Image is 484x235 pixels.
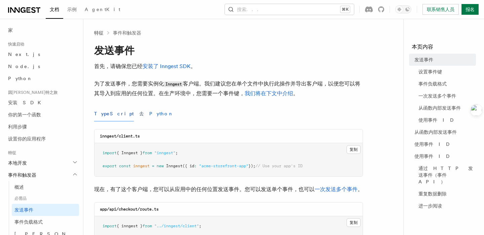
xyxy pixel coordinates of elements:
[8,112,41,117] font: 你的第一个函数
[418,81,447,86] font: 事件负载格式
[119,164,131,168] span: const
[412,150,476,162] a: 使用事件 ID
[117,151,143,155] span: { Inngest }
[8,76,33,81] font: Python
[14,196,27,201] font: 必需品
[46,2,63,19] a: 文档
[194,164,197,168] span: :
[8,151,16,155] font: 特征
[414,57,433,62] font: 发送事件
[414,129,457,135] font: 从函数内部发送事件
[154,151,175,155] span: "inngest"
[418,69,442,74] font: 设置事件键
[347,218,361,227] button: 复制
[8,136,46,141] font: 设置你的应用程序
[103,151,117,155] span: import
[248,164,255,168] span: });
[8,27,13,33] font: 家
[416,102,476,114] a: 从函数内部发送事件
[418,166,473,184] font: 通过 HTTP 发送事件（事件 API）
[358,186,363,192] font: 。
[94,63,143,69] font: 首先，请确保您已经
[418,203,442,209] font: 进一步阅读
[8,124,27,129] font: 利用步骤
[50,7,59,12] font: 文档
[427,7,454,12] font: 联系销售人员
[225,4,354,15] button: 搜索...⌘K
[152,164,154,168] span: =
[5,48,79,60] a: Next.js
[5,121,79,133] a: 利用步骤
[85,7,120,12] font: AgentKit
[12,204,79,216] a: 发送事件
[157,164,164,168] span: new
[100,134,140,138] code: inngest/client.ts
[466,7,475,12] font: 报名
[347,145,361,154] button: 复制
[143,224,152,228] span: from
[416,162,476,188] a: 通过 HTTP 发送事件（事件 API）
[8,90,57,95] font: 因[PERSON_NAME]特之旅
[8,52,40,57] font: Next.js
[14,207,33,213] font: 发送事件
[416,188,476,200] a: 重复数据删除
[418,191,447,196] font: 重复数据删除
[143,63,191,69] a: 安装了 Inngest SDK
[416,90,476,102] a: 一次发送多个事件
[412,138,476,150] a: 使用事件 ID
[191,63,196,69] font: 。
[94,111,134,116] font: TypeScript
[414,154,453,159] font: 使用事件 ID
[113,30,141,36] a: 事件和触发器
[5,133,79,145] a: 设置你的应用程序
[245,90,293,97] a: 我们将在下文中介绍
[416,78,476,90] a: 事件负载格式
[149,111,174,116] font: Python
[100,207,159,212] code: app/api/checkout/route.ts
[5,24,79,36] a: 家
[8,172,36,178] font: 事件和触发器
[94,80,360,97] font: 客户端。我们建议您在单个文件中执行此操作并导出客户端，以便您可以将其导入到应用的任何位置。在生产环境中，您需要一个事件键，
[94,30,104,36] font: 特征
[67,7,77,12] font: 示例
[255,164,302,168] span: // Use your app's ID
[94,80,164,87] font: 为了发送事件，您需要实例化
[418,93,456,99] font: 一次发送多个事件
[5,97,79,109] a: 安装 SDK
[237,7,263,12] font: 搜索...
[63,2,81,18] a: 示例
[5,157,79,169] button: 本地开发
[5,60,79,72] a: Node.js
[5,109,79,121] a: 你的第一个函数
[133,164,150,168] span: inngest
[5,169,79,181] button: 事件和触发器
[14,184,24,190] font: 概述
[8,100,45,105] font: 安装 SDK
[461,4,479,15] a: 报名
[8,42,24,47] font: 快速启动
[103,224,117,228] span: import
[14,219,43,225] font: 事件负载格式
[5,72,79,84] a: Python
[117,224,143,228] span: { inngest }
[412,126,476,138] a: 从函数内部发送事件
[183,164,194,168] span: ({ id
[395,5,411,13] button: 切换暗模式
[416,114,476,126] a: 使用事件 ID
[416,200,476,212] a: 进一步阅读
[340,6,350,13] kbd: ⌘K
[412,44,433,50] font: 本页内容
[103,164,117,168] span: export
[164,81,183,87] code: Inngest
[418,105,461,111] font: 从函数内部发送事件
[12,216,79,228] a: 事件负载格式
[139,111,144,116] font: 去
[94,44,134,56] font: 发送事件
[414,141,453,147] font: 使用事件 ID
[166,164,183,168] span: Inngest
[315,186,358,192] a: 一次发送多个事件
